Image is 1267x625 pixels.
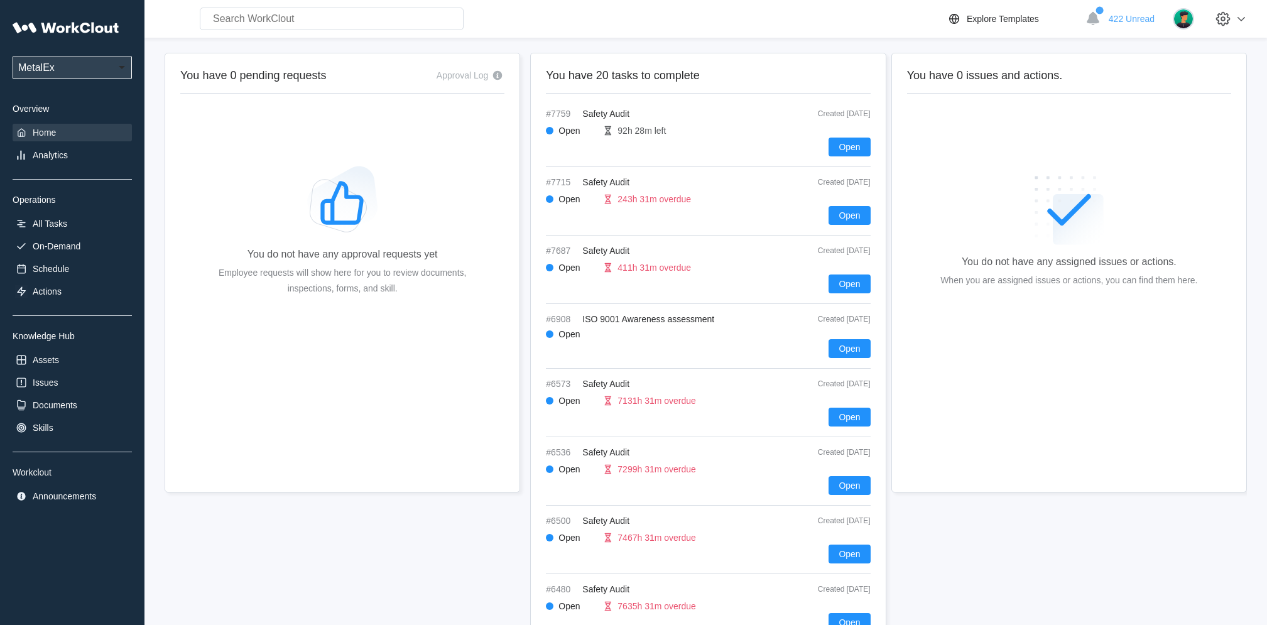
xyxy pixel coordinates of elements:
[546,516,577,526] span: #6500
[617,194,691,204] div: 243h 31m overdue
[829,476,870,495] button: Open
[558,533,596,543] div: Open
[33,423,53,433] div: Skills
[829,138,870,156] button: Open
[839,143,860,151] span: Open
[13,237,132,255] a: On-Demand
[33,378,58,388] div: Issues
[582,516,629,526] span: Safety Audit
[582,447,629,457] span: Safety Audit
[829,545,870,563] button: Open
[546,109,577,119] span: #7759
[907,68,1231,83] h2: You have 0 issues and actions.
[582,584,629,594] span: Safety Audit
[558,263,596,273] div: Open
[789,109,871,118] div: Created [DATE]
[789,178,871,187] div: Created [DATE]
[13,283,132,300] a: Actions
[437,70,489,80] div: Approval Log
[558,194,596,204] div: Open
[558,126,596,136] div: Open
[789,585,871,594] div: Created [DATE]
[33,491,96,501] div: Announcements
[200,265,484,296] div: Employee requests will show here for you to review documents, inspections, forms, and skill.
[1173,8,1194,30] img: user.png
[839,413,860,421] span: Open
[829,339,870,358] button: Open
[829,206,870,225] button: Open
[789,448,871,457] div: Created [DATE]
[13,374,132,391] a: Issues
[617,533,696,543] div: 7467h 31m overdue
[180,68,327,83] h2: You have 0 pending requests
[13,124,132,141] a: Home
[200,8,464,30] input: Search WorkClout
[13,260,132,278] a: Schedule
[33,400,77,410] div: Documents
[582,246,629,256] span: Safety Audit
[13,487,132,505] a: Announcements
[962,256,1177,268] div: You do not have any assigned issues or actions.
[33,128,56,138] div: Home
[789,315,871,323] div: Created [DATE]
[546,68,870,83] h2: You have 20 tasks to complete
[839,211,860,220] span: Open
[839,481,860,490] span: Open
[829,274,870,293] button: Open
[558,601,596,611] div: Open
[546,584,577,594] span: #6480
[13,215,132,232] a: All Tasks
[789,379,871,388] div: Created [DATE]
[33,219,67,229] div: All Tasks
[617,263,691,273] div: 411h 31m overdue
[617,464,696,474] div: 7299h 31m overdue
[558,329,596,339] div: Open
[13,104,132,114] div: Overview
[13,195,132,205] div: Operations
[13,331,132,341] div: Knowledge Hub
[582,109,629,119] span: Safety Audit
[33,150,68,160] div: Analytics
[33,286,62,296] div: Actions
[582,177,629,187] span: Safety Audit
[947,11,1079,26] a: Explore Templates
[558,464,596,474] div: Open
[546,246,577,256] span: #7687
[839,280,860,288] span: Open
[546,314,577,324] span: #6908
[829,408,870,427] button: Open
[617,601,696,611] div: 7635h 31m overdue
[789,516,871,525] div: Created [DATE]
[546,447,577,457] span: #6536
[617,396,696,406] div: 7131h 31m overdue
[13,467,132,477] div: Workclout
[839,550,860,558] span: Open
[546,177,577,187] span: #7715
[789,246,871,255] div: Created [DATE]
[558,396,596,406] div: Open
[967,14,1039,24] div: Explore Templates
[617,126,666,136] div: 92h 28m left
[13,419,132,437] a: Skills
[582,314,714,324] span: ISO 9001 Awareness assessment
[247,249,438,260] div: You do not have any approval requests yet
[13,396,132,414] a: Documents
[13,351,132,369] a: Assets
[582,379,629,389] span: Safety Audit
[33,264,69,274] div: Schedule
[546,379,577,389] span: #6573
[1109,14,1155,24] span: 422 Unread
[839,344,860,353] span: Open
[13,146,132,164] a: Analytics
[940,273,1197,288] div: When you are assigned issues or actions, you can find them here.
[33,241,80,251] div: On-Demand
[33,355,59,365] div: Assets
